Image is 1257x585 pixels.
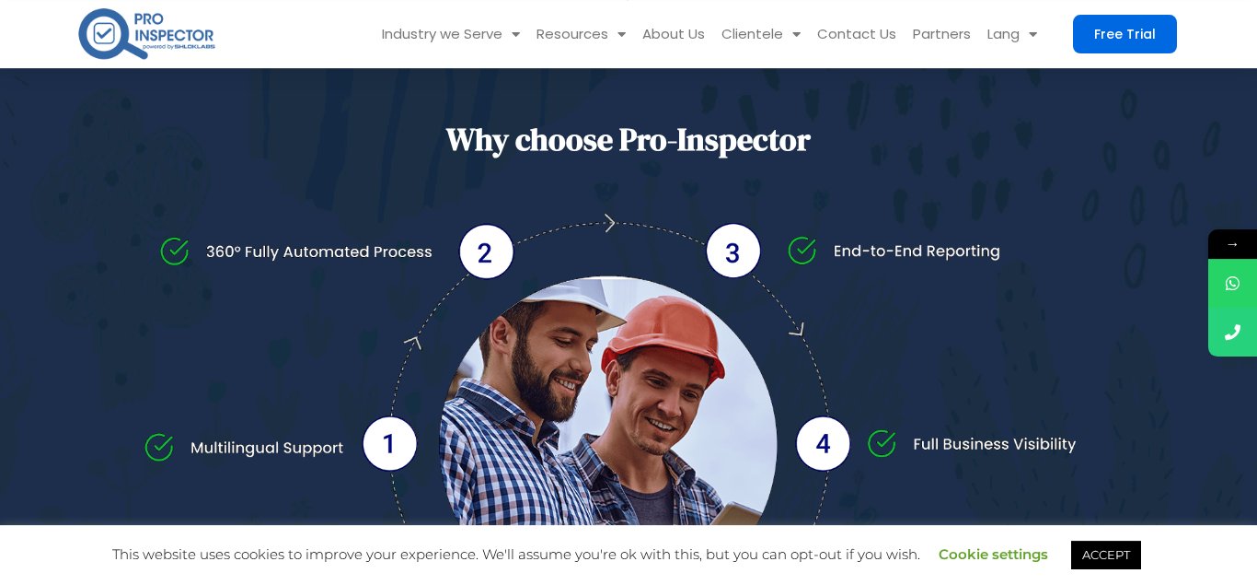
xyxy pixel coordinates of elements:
[939,545,1048,563] a: Cookie settings
[76,5,217,63] img: pro-inspector-logo
[144,121,1113,158] h4: Why choose Pro-Inspector
[1071,541,1141,569] a: ACCEPT
[1094,28,1156,41] span: Free Trial
[112,545,1146,563] span: This website uses cookies to improve your experience. We'll assume you're ok with this, but you c...
[1208,229,1257,259] span: →
[1073,15,1177,53] a: Free Trial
